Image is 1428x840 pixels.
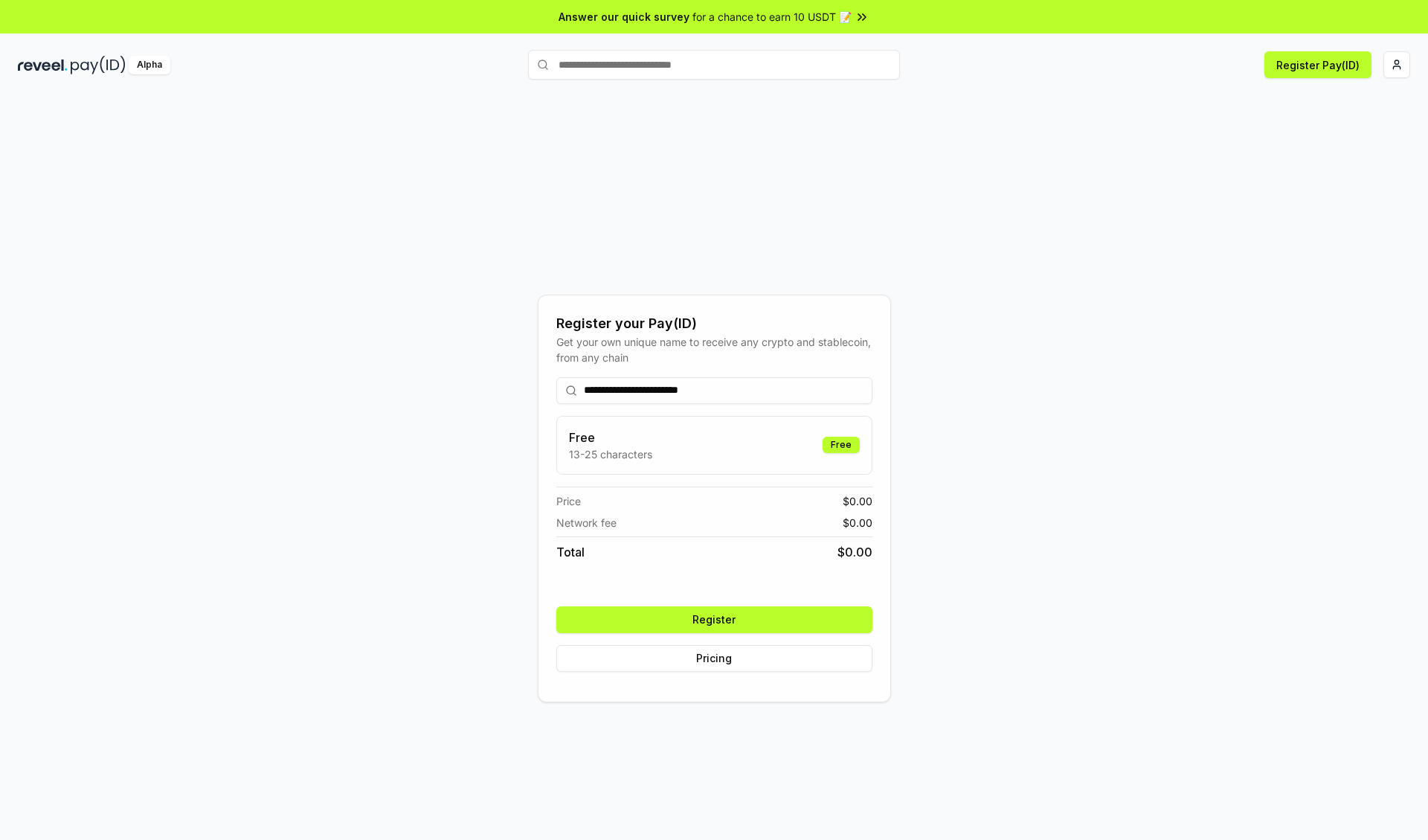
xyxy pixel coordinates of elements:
[837,543,872,561] span: $ 0.00
[556,313,872,334] div: Register your Pay(ID)
[556,645,872,672] button: Pricing
[71,56,126,74] img: pay_id
[1264,51,1371,78] button: Register Pay(ID)
[129,56,170,74] div: Alpha
[556,606,872,633] button: Register
[559,9,689,25] span: Answer our quick survey
[823,437,860,453] div: Free
[843,515,872,530] span: $ 0.00
[556,515,617,530] span: Network fee
[843,493,872,509] span: $ 0.00
[556,543,585,561] span: Total
[569,446,652,462] p: 13-25 characters
[569,429,652,446] h3: Free
[692,9,852,25] span: for a chance to earn 10 USDT 📝
[18,56,68,74] img: reveel_dark
[556,493,581,509] span: Price
[556,334,872,365] div: Get your own unique name to receive any crypto and stablecoin, from any chain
